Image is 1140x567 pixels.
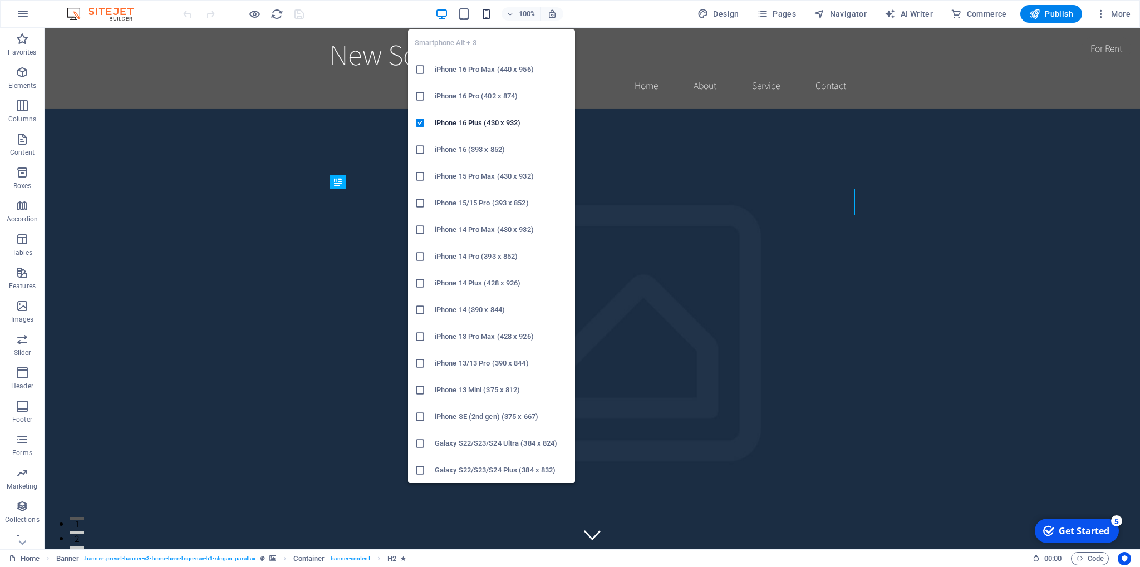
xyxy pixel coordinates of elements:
h6: iPhone 14 Pro (393 x 852) [435,250,568,263]
button: 1 [26,489,40,492]
p: Collections [5,515,39,524]
p: Tables [12,248,32,257]
p: Forms [12,448,32,457]
span: Click to select. Double-click to edit [56,552,80,565]
p: Marketing [7,482,37,491]
h6: iPhone 15/15 Pro (393 x 852) [435,196,568,210]
button: Usercentrics [1118,552,1131,565]
p: Header [11,382,33,391]
span: Design [697,8,739,19]
h6: iPhone 16 Plus (430 x 932) [435,116,568,130]
i: Reload page [271,8,283,21]
p: Features [9,282,36,290]
h6: iPhone SE (2nd gen) (375 x 667) [435,410,568,423]
div: Get Started [30,11,81,23]
h6: iPhone 13/13 Pro (390 x 844) [435,357,568,370]
i: On resize automatically adjust zoom level to fit chosen device. [547,9,557,19]
button: 3 [26,519,40,521]
p: Content [10,148,35,157]
h6: iPhone 16 (393 x 852) [435,143,568,156]
h6: iPhone 13 Mini (375 x 812) [435,383,568,397]
span: Click to select. Double-click to edit [293,552,325,565]
p: Elements [8,81,37,90]
p: Footer [12,415,32,424]
button: More [1091,5,1135,23]
i: This element is a customizable preset [260,555,265,561]
button: 100% [502,7,541,21]
i: Element contains an animation [401,555,406,561]
button: AI Writer [880,5,937,23]
h6: iPhone 14 (390 x 844) [435,303,568,317]
span: . banner .preset-banner-v3-home-hero-logo-nav-h1-slogan .parallax [83,552,255,565]
h6: iPhone 14 Pro Max (430 x 932) [435,223,568,236]
h6: Galaxy S22/S23/S24 Ultra (384 x 824) [435,437,568,450]
button: Design [693,5,744,23]
h6: iPhone 16 Pro (402 x 874) [435,90,568,103]
button: Commerce [946,5,1011,23]
div: Design (Ctrl+Alt+Y) [693,5,744,23]
p: Favorites [8,48,36,57]
p: Boxes [13,181,32,190]
span: 00 00 [1044,552,1062,565]
p: Images [11,315,34,324]
span: More [1095,8,1131,19]
button: Navigator [809,5,871,23]
span: Code [1076,552,1104,565]
span: Publish [1029,8,1073,19]
p: Slider [14,348,31,357]
p: Columns [8,115,36,124]
nav: breadcrumb [56,552,406,565]
button: Code [1071,552,1109,565]
h6: iPhone 16 Pro Max (440 x 956) [435,63,568,76]
h6: iPhone 13 Pro Max (428 x 926) [435,330,568,343]
button: 2 [26,504,40,506]
h6: Session time [1033,552,1062,565]
div: Get Started 5 items remaining, 0% complete [6,4,90,29]
a: Click to cancel selection. Double-click to open Pages [9,552,40,565]
h6: iPhone 14 Plus (428 x 926) [435,277,568,290]
div: 5 [82,1,94,12]
span: Navigator [814,8,867,19]
span: : [1052,554,1054,563]
img: Editor Logo [64,7,148,21]
p: Accordion [7,215,38,224]
span: Pages [757,8,796,19]
div: For Rent [1037,9,1087,32]
h6: iPhone 15 Pro Max (430 x 932) [435,170,568,183]
span: AI Writer [885,8,933,19]
button: reload [270,7,283,21]
button: Pages [753,5,800,23]
span: . banner-content [329,552,370,565]
h6: Galaxy S22/S23/S24 Plus (384 x 832) [435,464,568,477]
span: Click to select. Double-click to edit [387,552,396,565]
button: Publish [1020,5,1082,23]
h6: 100% [518,7,536,21]
span: Commerce [951,8,1007,19]
i: This element contains a background [269,555,276,561]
